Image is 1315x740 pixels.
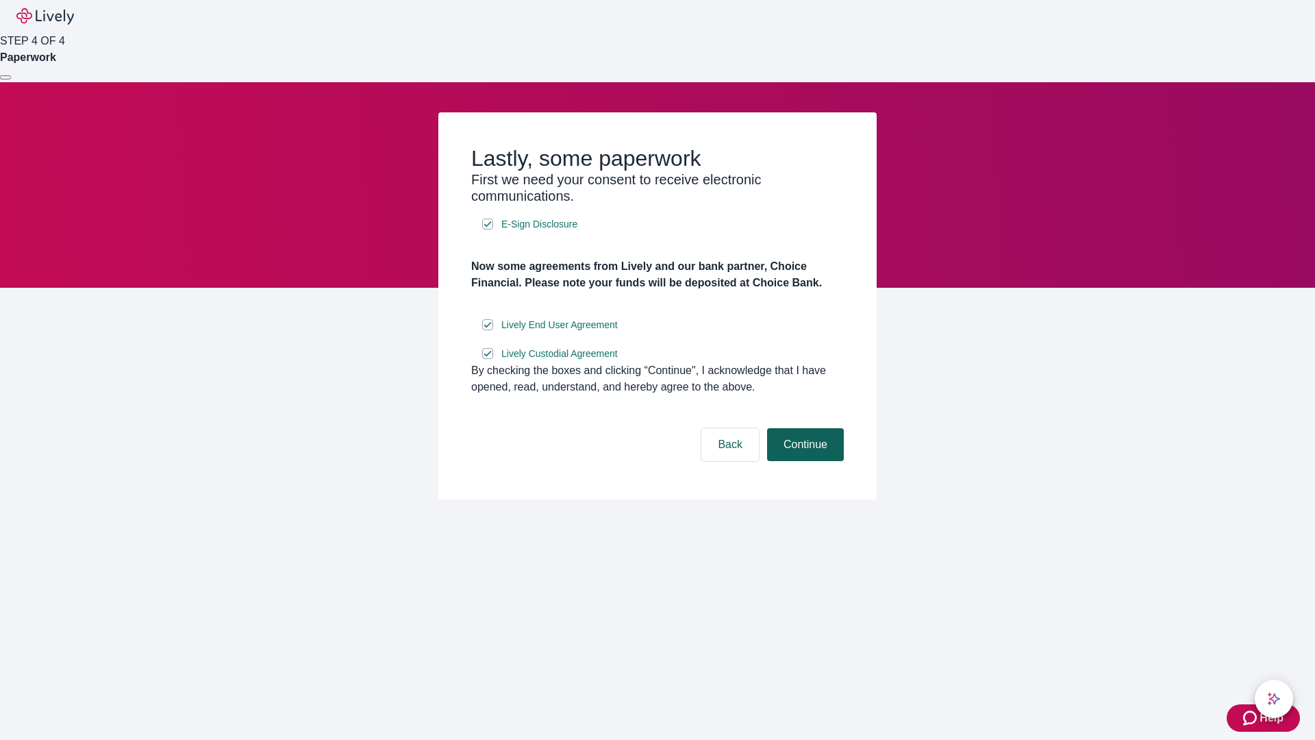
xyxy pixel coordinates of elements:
[501,217,577,232] span: E-Sign Disclosure
[501,318,618,332] span: Lively End User Agreement
[1227,704,1300,732] button: Zendesk support iconHelp
[1243,710,1260,726] svg: Zendesk support icon
[1255,680,1293,718] button: chat
[501,347,618,361] span: Lively Custodial Agreement
[499,216,580,233] a: e-sign disclosure document
[499,345,621,362] a: e-sign disclosure document
[471,362,844,395] div: By checking the boxes and clicking “Continue", I acknowledge that I have opened, read, understand...
[1260,710,1283,726] span: Help
[471,171,844,204] h3: First we need your consent to receive electronic communications.
[471,258,844,291] h4: Now some agreements from Lively and our bank partner, Choice Financial. Please note your funds wi...
[701,428,759,461] button: Back
[471,145,844,171] h2: Lastly, some paperwork
[499,317,621,334] a: e-sign disclosure document
[1267,692,1281,706] svg: Lively AI Assistant
[767,428,844,461] button: Continue
[16,8,74,25] img: Lively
